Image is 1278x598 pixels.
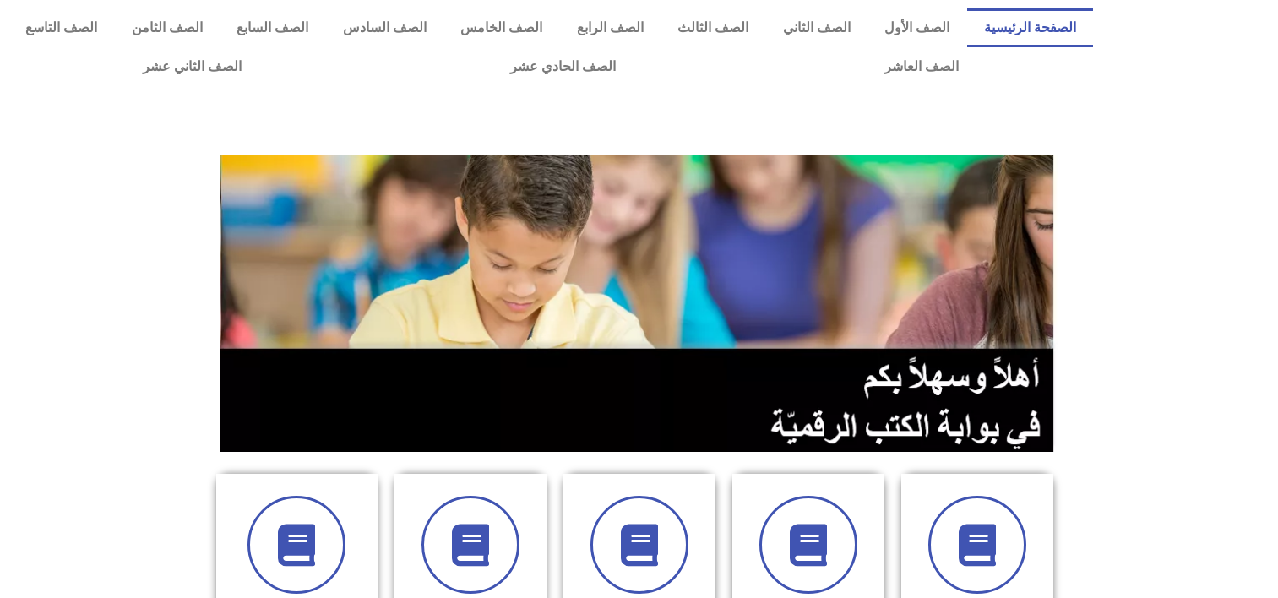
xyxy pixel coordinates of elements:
[560,8,661,47] a: الصف الرابع
[376,47,750,86] a: الصف الحادي عشر
[867,8,967,47] a: الصف الأول
[443,8,560,47] a: الصف الخامس
[8,47,376,86] a: الصف الثاني عشر
[766,8,868,47] a: الصف الثاني
[220,8,326,47] a: الصف السابع
[8,8,115,47] a: الصف التاسع
[326,8,444,47] a: الصف السادس
[750,47,1093,86] a: الصف العاشر
[661,8,766,47] a: الصف الثالث
[967,8,1094,47] a: الصفحة الرئيسية
[115,8,220,47] a: الصف الثامن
